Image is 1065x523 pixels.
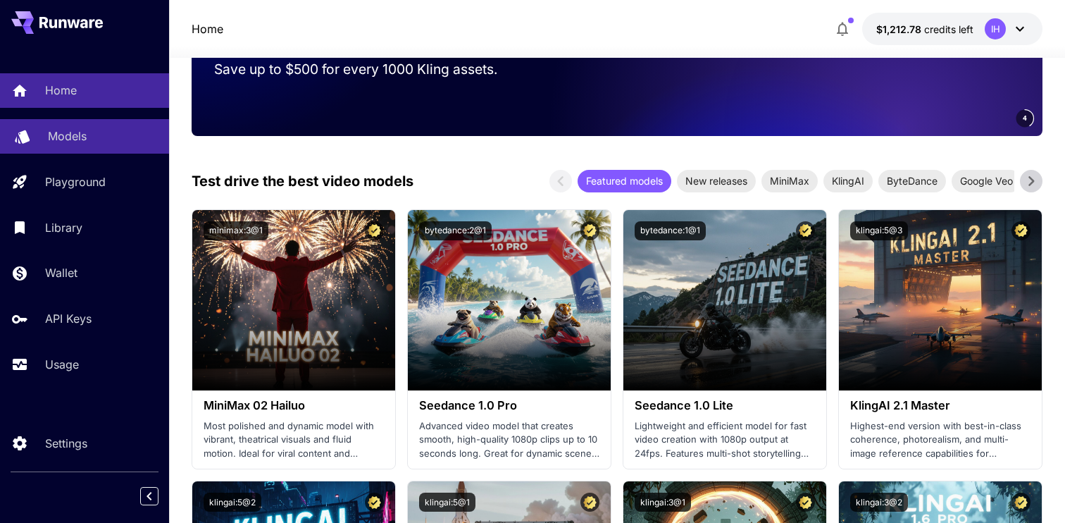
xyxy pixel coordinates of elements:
[151,484,169,509] div: Collapse sidebar
[204,399,384,412] h3: MiniMax 02 Hailuo
[45,264,77,281] p: Wallet
[419,419,599,461] p: Advanced video model that creates smooth, high-quality 1080p clips up to 10 seconds long. Great f...
[192,20,223,37] a: Home
[45,82,77,99] p: Home
[214,59,542,80] p: Save up to $500 for every 1000 Kling assets.
[1011,493,1030,512] button: Certified Model – Vetted for best performance and includes a commercial license.
[796,221,815,240] button: Certified Model – Vetted for best performance and includes a commercial license.
[635,419,815,461] p: Lightweight and efficient model for fast video creation with 1080p output at 24fps. Features mult...
[823,170,873,192] div: KlingAI
[677,170,756,192] div: New releases
[45,310,92,327] p: API Keys
[850,221,908,240] button: klingai:5@3
[952,173,1021,188] span: Google Veo
[419,399,599,412] h3: Seedance 1.0 Pro
[365,493,384,512] button: Certified Model – Vetted for best performance and includes a commercial license.
[635,399,815,412] h3: Seedance 1.0 Lite
[862,13,1042,45] button: $1,212.78099IH
[796,493,815,512] button: Certified Model – Vetted for best performance and includes a commercial license.
[419,221,492,240] button: bytedance:2@1
[876,23,924,35] span: $1,212.78
[45,219,82,236] p: Library
[850,419,1030,461] p: Highest-end version with best-in-class coherence, photorealism, and multi-image reference capabil...
[204,419,384,461] p: Most polished and dynamic model with vibrant, theatrical visuals and fluid motion. Ideal for vira...
[952,170,1021,192] div: Google Veo
[635,221,706,240] button: bytedance:1@1
[140,487,158,505] button: Collapse sidebar
[419,493,475,512] button: klingai:5@1
[677,173,756,188] span: New releases
[623,210,826,390] img: alt
[48,128,87,144] p: Models
[1023,113,1027,123] span: 4
[1011,221,1030,240] button: Certified Model – Vetted for best performance and includes a commercial license.
[635,493,691,512] button: klingai:3@1
[878,170,946,192] div: ByteDance
[408,210,611,390] img: alt
[850,399,1030,412] h3: KlingAI 2.1 Master
[761,173,818,188] span: MiniMax
[580,221,599,240] button: Certified Model – Vetted for best performance and includes a commercial license.
[45,356,79,373] p: Usage
[985,18,1006,39] div: IH
[578,173,671,188] span: Featured models
[850,493,908,512] button: klingai:3@2
[580,493,599,512] button: Certified Model – Vetted for best performance and includes a commercial license.
[578,170,671,192] div: Featured models
[761,170,818,192] div: MiniMax
[204,493,261,512] button: klingai:5@2
[365,221,384,240] button: Certified Model – Vetted for best performance and includes a commercial license.
[924,23,973,35] span: credits left
[878,173,946,188] span: ByteDance
[876,22,973,37] div: $1,212.78099
[839,210,1042,390] img: alt
[192,20,223,37] nav: breadcrumb
[823,173,873,188] span: KlingAI
[45,435,87,452] p: Settings
[45,173,106,190] p: Playground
